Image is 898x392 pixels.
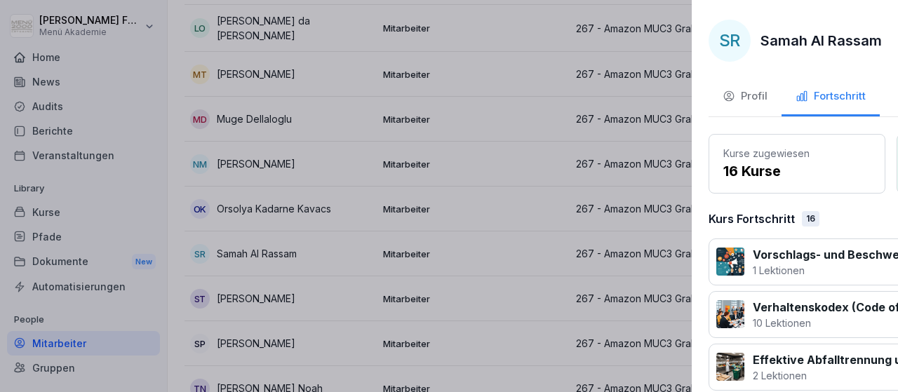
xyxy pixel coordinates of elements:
[709,20,751,62] div: SR
[723,161,871,182] p: 16 Kurse
[760,30,882,51] p: Samah Al Rassam
[782,79,880,116] button: Fortschritt
[796,88,866,104] div: Fortschritt
[723,146,871,161] p: Kurse zugewiesen
[709,210,795,227] p: Kurs Fortschritt
[802,211,819,227] div: 16
[723,88,768,104] div: Profil
[709,79,782,116] button: Profil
